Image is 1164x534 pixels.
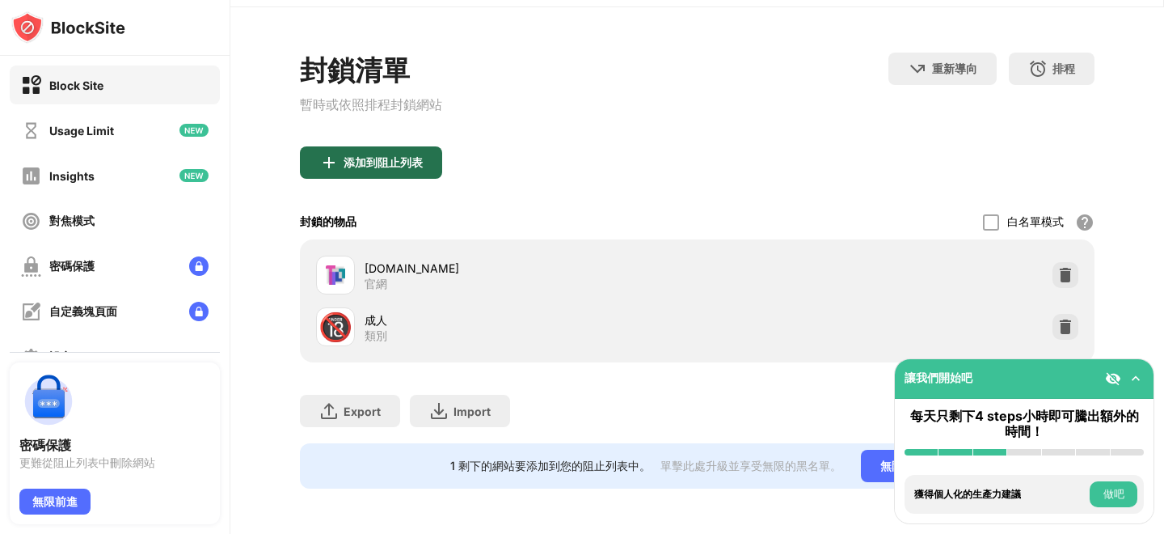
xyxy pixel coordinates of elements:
div: [DOMAIN_NAME] [365,260,697,277]
div: Block Site [49,78,103,92]
div: 讓我們開始吧 [905,371,972,386]
div: Insights [49,169,95,183]
div: 添加到阻止列表 [344,156,423,169]
div: 對焦模式 [49,214,95,229]
img: settings-off.svg [21,347,41,367]
div: 更難從阻止列表中刪除網站 [19,456,210,469]
button: 做吧 [1090,481,1137,507]
img: lock-menu.svg [189,302,209,321]
img: focus-off.svg [21,211,41,231]
div: 設定 [49,350,72,365]
div: 類別 [365,328,387,343]
img: omni-setup-toggle.svg [1128,371,1144,387]
img: favicons [326,265,345,285]
img: password-protection-off.svg [21,256,41,277]
div: 🔞 [318,311,352,344]
img: new-icon.svg [179,169,209,182]
div: Export [344,405,381,418]
div: 單擊此處升級並享受無限的黑名單。 [660,459,841,474]
div: 獲得個人化的生產力建議 [914,489,1086,500]
div: 封鎖清單 [300,53,442,90]
div: 封鎖的物品 [300,214,356,230]
img: push-password-protection.svg [19,372,78,430]
div: 無限前進 [861,450,945,482]
img: insights-off.svg [21,166,41,186]
img: eye-not-visible.svg [1105,371,1121,387]
div: 密碼保護 [19,437,210,453]
div: Usage Limit [49,124,114,138]
div: 自定義塊頁面 [49,304,117,320]
div: 官網 [365,277,387,291]
img: logo-blocksite.svg [11,11,125,44]
div: 每天只剩下4 steps小時即可騰出額外的時間！ [905,409,1144,439]
div: 成人 [365,311,697,328]
div: 密碼保護 [49,259,95,274]
div: Import [453,405,491,418]
div: 白名單模式 [1007,214,1064,230]
img: lock-menu.svg [189,256,209,276]
img: block-on.svg [21,75,41,95]
img: new-icon.svg [179,124,209,137]
img: customize-block-page-off.svg [21,302,41,322]
div: 排程 [1052,61,1075,77]
div: 暫時或依照排程封鎖網站 [300,96,442,114]
div: 1 剩下的網站要添加到您的阻止列表中。 [450,459,651,474]
div: 重新導向 [932,61,977,77]
img: time-usage-off.svg [21,121,41,141]
div: 無限前進 [19,489,91,515]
